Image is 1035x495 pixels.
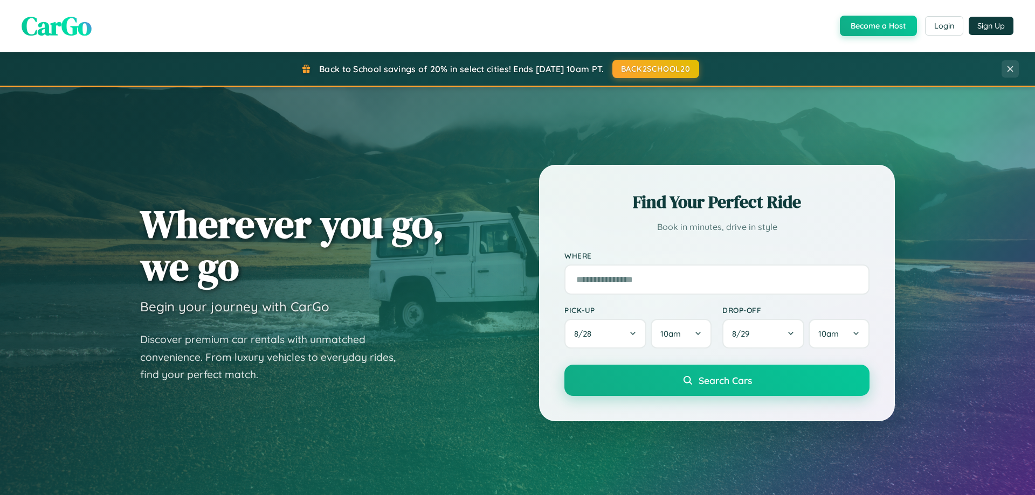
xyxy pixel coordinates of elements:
span: Search Cars [699,374,752,386]
label: Where [564,251,870,260]
button: 8/28 [564,319,646,348]
button: Login [925,16,963,36]
button: 10am [809,319,870,348]
span: 10am [818,329,839,339]
button: 10am [651,319,712,348]
button: 8/29 [722,319,804,348]
label: Drop-off [722,305,870,315]
span: Back to School savings of 20% in select cities! Ends [DATE] 10am PT. [319,64,604,74]
button: Sign Up [969,17,1013,35]
h3: Begin your journey with CarGo [140,298,329,315]
span: 8 / 29 [732,329,755,339]
h2: Find Your Perfect Ride [564,190,870,214]
button: BACK2SCHOOL20 [612,60,699,78]
p: Discover premium car rentals with unmatched convenience. From luxury vehicles to everyday rides, ... [140,331,410,384]
label: Pick-up [564,305,712,315]
span: CarGo [22,8,92,44]
p: Book in minutes, drive in style [564,219,870,235]
span: 10am [660,329,681,339]
span: 8 / 28 [574,329,597,339]
button: Search Cars [564,365,870,396]
button: Become a Host [840,16,917,36]
h1: Wherever you go, we go [140,203,444,288]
